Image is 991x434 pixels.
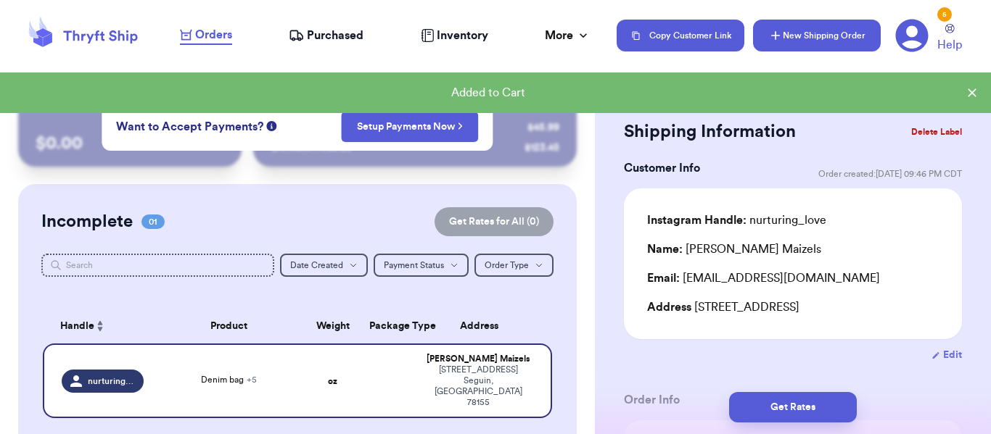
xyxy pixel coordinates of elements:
[647,241,821,258] div: [PERSON_NAME] Maizels
[247,375,257,384] span: + 5
[647,212,826,229] div: nurturing_love
[415,309,552,343] th: Address
[361,309,416,343] th: Package Type
[435,207,554,236] button: Get Rates for All (0)
[753,20,881,51] button: New Shipping Order
[36,132,224,155] p: $ 0.00
[88,375,135,387] span: nurturing_love
[647,243,683,255] span: Name:
[152,309,305,343] th: Product
[342,112,479,142] button: Setup Payments Now
[647,299,939,316] div: [STREET_ADDRESS]
[545,27,591,44] div: More
[647,270,939,287] div: [EMAIL_ADDRESS][DOMAIN_NAME]
[818,168,962,180] span: Order created: [DATE] 09:46 PM CDT
[195,26,232,43] span: Orders
[289,27,363,44] a: Purchased
[116,118,263,135] span: Want to Accept Payments?
[357,120,464,134] a: Setup Payments Now
[41,254,274,277] input: Search
[617,20,744,51] button: Copy Customer Link
[624,120,796,143] h2: Shipping Information
[937,24,962,54] a: Help
[647,301,691,313] span: Address
[305,309,361,343] th: Weight
[280,254,368,277] button: Date Created
[307,27,363,44] span: Purchased
[527,120,559,135] div: $ 45.99
[94,317,106,335] button: Sort ascending
[60,319,94,334] span: Handle
[932,348,962,362] button: Edit
[384,261,444,270] span: Payment Status
[525,141,559,155] div: $ 123.45
[328,377,337,385] strong: oz
[421,27,488,44] a: Inventory
[729,392,857,422] button: Get Rates
[12,84,965,101] div: Added to Cart
[624,159,700,177] h3: Customer Info
[937,36,962,54] span: Help
[424,364,533,408] div: [STREET_ADDRESS] Seguin , [GEOGRAPHIC_DATA] 78155
[647,272,680,284] span: Email:
[905,116,968,148] button: Delete Label
[895,19,929,52] a: 5
[41,210,133,233] h2: Incomplete
[437,27,488,44] span: Inventory
[485,261,529,270] span: Order Type
[374,254,469,277] button: Payment Status
[290,261,343,270] span: Date Created
[141,214,165,229] span: 01
[180,26,232,45] a: Orders
[474,254,554,277] button: Order Type
[937,7,952,22] div: 5
[647,214,747,226] span: Instagram Handle:
[424,354,533,364] div: [PERSON_NAME] Maizels
[201,375,257,384] span: Denim bag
